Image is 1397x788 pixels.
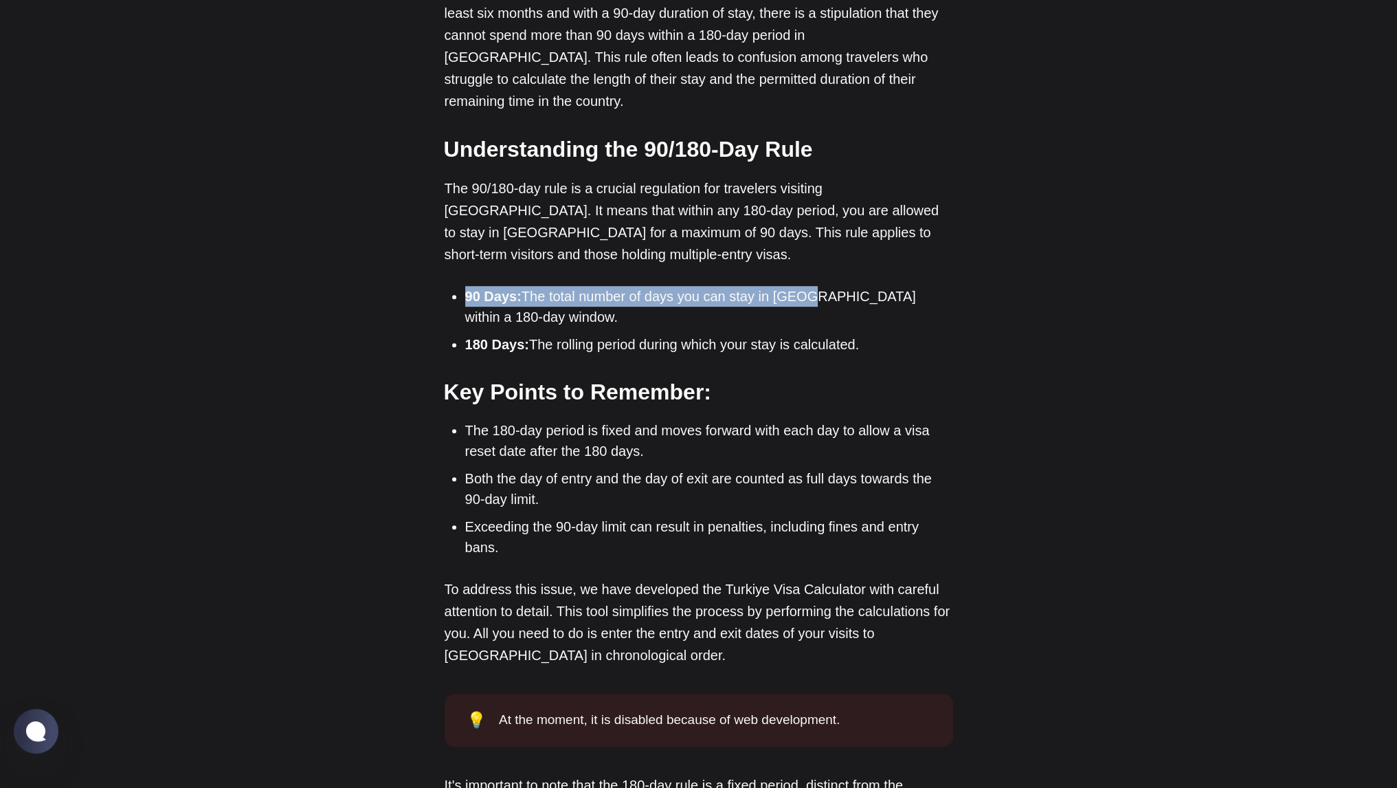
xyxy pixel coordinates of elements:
[465,337,529,352] strong: 180 Days:
[465,289,522,304] strong: 90 Days:
[465,468,953,510] li: Both the day of entry and the day of exit are counted as full days towards the 90-day limit.
[465,420,953,461] li: The 180-day period is fixed and moves forward with each day to allow a visa reset date after the ...
[465,516,953,558] li: Exceeding the 90-day limit can result in penalties, including fines and entry bans.
[444,377,952,408] h3: Key Points to Remember:
[444,134,952,165] h3: Understanding the 90/180-Day Rule
[465,286,953,327] li: The total number of days you can stay in [GEOGRAPHIC_DATA] within a 180-day window.
[499,710,840,730] div: At the moment, it is disabled because of web development.
[445,578,953,666] p: To address this issue, we have developed the Turkiye Visa Calculator with careful attention to de...
[467,710,499,730] div: 💡
[465,334,953,355] li: The rolling period during which your stay is calculated.
[445,177,953,265] p: The 90/180-day rule is a crucial regulation for travelers visiting [GEOGRAPHIC_DATA]. It means th...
